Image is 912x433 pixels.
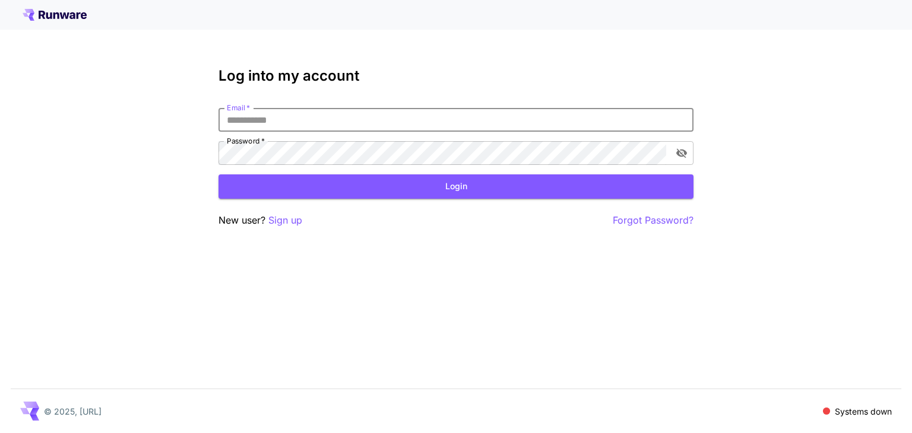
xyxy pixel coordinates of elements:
button: Login [218,174,693,199]
label: Password [227,136,265,146]
p: New user? [218,213,302,228]
button: Forgot Password? [613,213,693,228]
h3: Log into my account [218,68,693,84]
p: © 2025, [URL] [44,405,102,418]
label: Email [227,103,250,113]
button: toggle password visibility [671,142,692,164]
button: Sign up [268,213,302,228]
p: Systems down [835,405,892,418]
